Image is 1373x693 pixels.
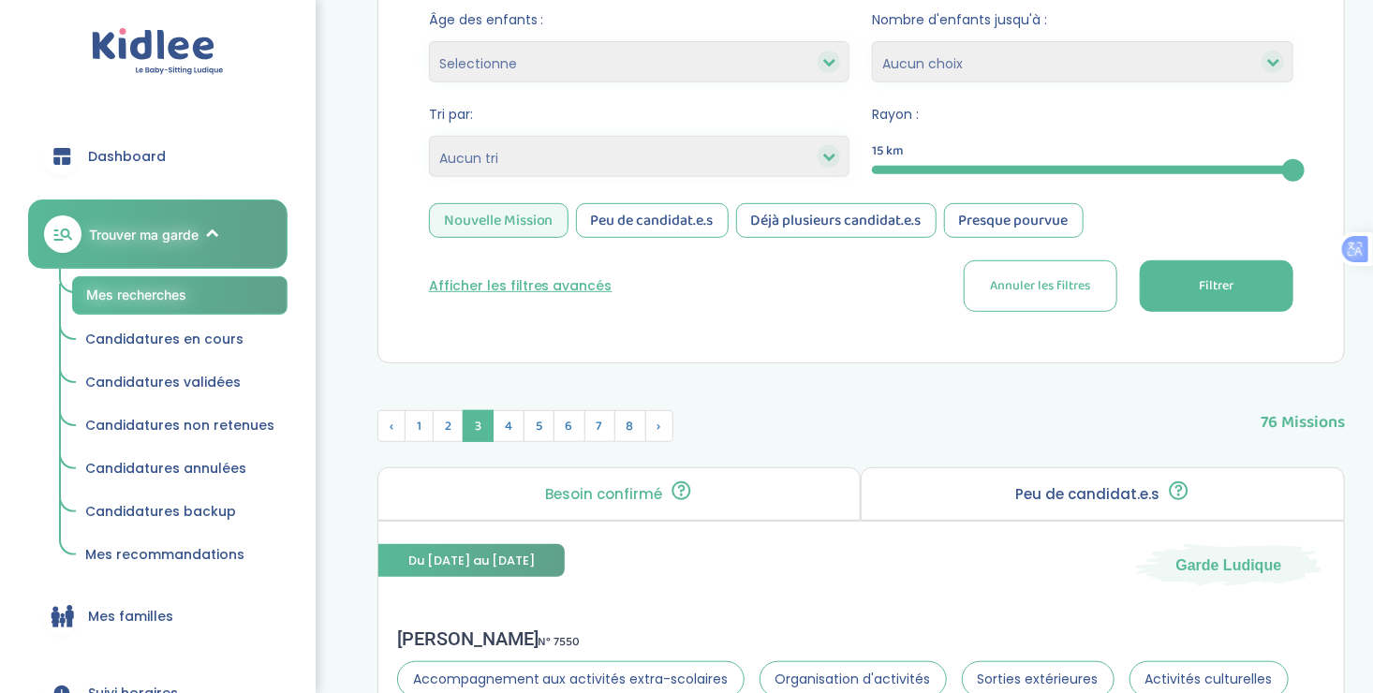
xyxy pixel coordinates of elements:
[554,410,585,442] span: 6
[85,545,244,564] span: Mes recommandations
[429,10,850,30] span: Âge des enfants :
[85,502,236,521] span: Candidatures backup
[72,322,288,358] a: Candidatures en cours
[645,410,673,442] span: Suivant »
[1199,276,1233,296] span: Filtrer
[944,203,1084,238] div: Presque pourvue
[1015,487,1159,502] p: Peu de candidat.e.s
[736,203,937,238] div: Déjà plusieurs candidat.e.s
[72,451,288,487] a: Candidatures annulées
[545,487,662,502] p: Besoin confirmé
[377,410,406,442] span: ‹
[429,276,613,296] button: Afficher les filtres avancés
[72,276,288,315] a: Mes recherches
[872,105,1293,125] span: Rayon :
[990,276,1090,296] span: Annuler les filtres
[88,147,166,167] span: Dashboard
[72,538,288,573] a: Mes recommandations
[85,416,274,435] span: Candidatures non retenues
[85,459,246,478] span: Candidatures annulées
[89,225,199,244] span: Trouver ma garde
[872,141,904,161] span: 15 km
[576,203,729,238] div: Peu de candidat.e.s
[88,607,173,627] span: Mes familles
[72,365,288,401] a: Candidatures validées
[72,494,288,530] a: Candidatures backup
[429,105,850,125] span: Tri par:
[463,410,494,442] span: 3
[85,330,244,348] span: Candidatures en cours
[493,410,524,442] span: 4
[584,410,615,442] span: 7
[405,410,434,442] span: 1
[72,408,288,444] a: Candidatures non retenues
[378,544,565,577] span: Du [DATE] au [DATE]
[872,10,1293,30] span: Nombre d'enfants jusqu'à :
[433,410,464,442] span: 2
[1261,391,1345,435] span: 76 Missions
[539,632,581,652] span: N° 7550
[1140,260,1293,312] button: Filtrer
[92,28,224,76] img: logo.svg
[524,410,554,442] span: 5
[86,287,186,302] span: Mes recherches
[28,199,288,269] a: Trouver ma garde
[964,260,1117,312] button: Annuler les filtres
[28,582,288,650] a: Mes familles
[397,627,1325,650] div: [PERSON_NAME]
[28,123,288,190] a: Dashboard
[1176,554,1282,575] span: Garde Ludique
[614,410,646,442] span: 8
[85,373,241,391] span: Candidatures validées
[429,203,568,238] div: Nouvelle Mission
